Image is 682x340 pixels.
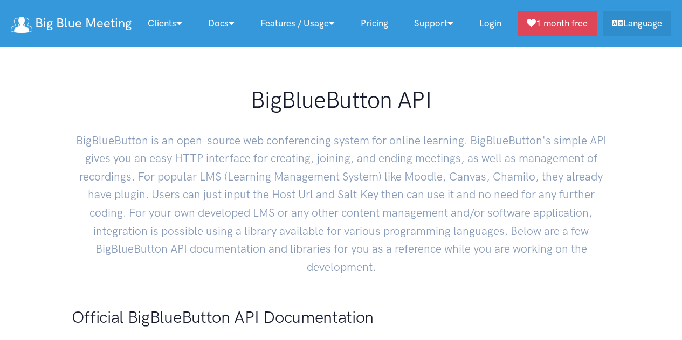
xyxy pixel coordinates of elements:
a: Pricing [348,12,401,35]
a: Features / Usage [247,12,348,35]
p: BigBlueButton is an open-source web conferencing system for online learning. BigBlueButton's simp... [72,123,611,276]
a: Language [603,11,671,36]
a: 1 month free [518,11,597,36]
a: Support [401,12,466,35]
a: Login [466,12,514,35]
a: Big Blue Meeting [11,12,132,35]
a: Docs [195,12,247,35]
img: logo [11,17,32,33]
h2: Official BigBlueButton API Documentation [72,306,611,329]
a: Clients [135,12,195,35]
h1: BigBlueButton API [72,86,611,114]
